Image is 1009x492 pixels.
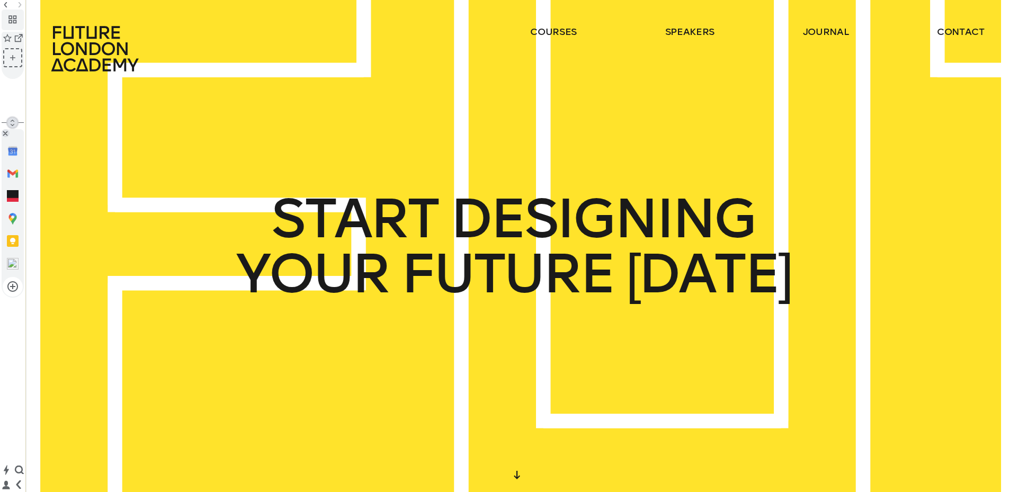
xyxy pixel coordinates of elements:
[7,190,19,202] img: favicon-32.png
[803,25,849,38] a: journal
[7,235,19,247] img: keep_2023q4.ico
[937,25,985,38] a: contact
[665,25,715,38] a: speakers
[626,246,791,301] span: [DATE]
[401,246,614,301] span: FUTURE
[450,191,755,246] span: DESIGNING
[7,258,19,270] img: no-favicon.png
[7,213,19,225] img: 8=
[530,25,577,38] a: courses
[236,246,389,301] span: YOUR
[271,191,438,246] span: START
[7,145,19,157] img: n+BfmmhcGmECu1gAAAABJRU5ErkJggg==
[7,168,19,180] img: gmail.ico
